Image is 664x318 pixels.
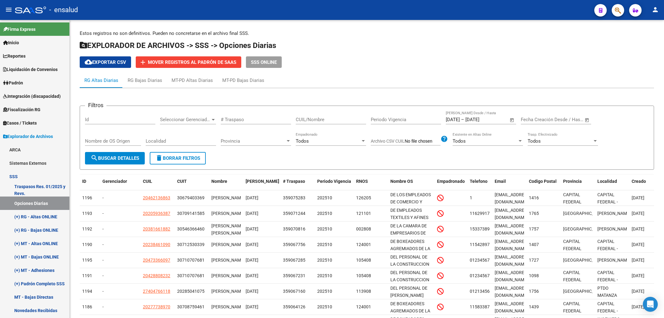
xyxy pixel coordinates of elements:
span: 359070816 [283,226,305,231]
span: [GEOGRAPHIC_DATA] [563,211,605,216]
span: Telefono [470,179,487,184]
span: 1416 [529,195,539,200]
span: 1193 [82,211,92,216]
button: Buscar Detalles [85,152,145,164]
div: 30712530339 [177,241,205,248]
span: DEL PERSONAL DE LA CONSTRUCCION [390,270,429,282]
button: Open calendar [584,116,591,124]
span: 113908 [356,289,371,294]
span: vurtazopsu@necub.com [495,286,530,298]
mat-icon: search [91,154,98,162]
span: lebovaj725@reifide.com [495,208,530,220]
span: Firma Express [3,26,35,33]
span: Borrar Filtros [155,155,200,161]
input: Fecha fin [465,117,496,122]
div: 30679403369 [177,194,205,202]
datatable-header-cell: Codigo Postal [526,175,561,195]
div: Open Intercom Messenger [643,297,658,312]
div: 30709141585 [177,210,205,217]
span: 202510 [317,304,332,309]
span: - ensalud [49,3,78,17]
span: 202510 [317,289,332,294]
span: 1158338780 [470,304,495,309]
span: - [102,242,104,247]
span: CUIL [143,179,152,184]
span: CAPITAL FEDERAL [563,270,582,282]
span: 20238461090 [143,242,170,247]
span: 1195 [82,258,92,263]
button: Open calendar [509,116,516,124]
span: EXPLORADOR DE ARCHIVOS -> SSS -> Opciones Diarias [80,41,276,50]
span: PTDO MATANZA [597,286,617,298]
span: [PERSON_NAME] [PERSON_NAME] [211,223,245,235]
h3: Filtros [85,101,106,110]
span: Provincia [221,138,285,144]
span: - [102,226,104,231]
span: 1757 [529,226,539,231]
span: 202510 [317,226,332,231]
mat-icon: menu [5,6,12,13]
span: 202510 [317,273,332,278]
span: – [461,117,464,122]
span: - [102,304,104,309]
span: 1407 [529,242,539,247]
div: 30710707681 [177,272,205,279]
span: 124001 [356,304,371,309]
span: RNOS [356,179,368,184]
div: MT-PD Altas Diarias [172,77,213,84]
span: 105408 [356,273,371,278]
span: DE LOS EMPLEADOS DE COMERCIO Y ACTIVIDADES CIVILES [390,192,431,218]
span: [PERSON_NAME] [597,258,631,263]
div: [DATE] [246,194,278,202]
span: DEL PERSONAL DE LA CONSTRUCCION [390,254,429,267]
div: 30708759461 [177,303,205,311]
span: # Traspaso [283,179,305,184]
span: Casos / Tickets [3,120,37,126]
span: 359071244 [283,211,305,216]
span: 126205 [356,195,371,200]
datatable-header-cell: Localidad [595,175,629,195]
input: Fecha inicio [446,117,460,122]
span: [DATE] [632,242,644,247]
span: Todos [296,138,309,144]
span: Gerenciador [102,179,127,184]
span: 1533738910 [470,226,495,231]
span: CAPITAL FEDERAL [563,239,582,251]
span: CAPITAL FEDERAL - [GEOGRAPHIC_DATA](1-1500) [597,270,639,296]
span: 1 [470,195,472,200]
span: - [102,273,104,278]
mat-icon: delete [155,154,163,162]
div: RG Bajas Diarias [128,77,162,84]
span: 202510 [317,242,332,247]
datatable-header-cell: Periodo Vigencia [315,175,354,195]
datatable-header-cell: ID [80,175,100,195]
span: 1756 [529,289,539,294]
div: [DATE] [246,225,278,233]
span: 1196 [82,195,92,200]
span: 0123456789 [470,273,495,278]
div: [DATE] [246,241,278,248]
div: 30710707681 [177,257,205,264]
button: Mover registros al PADRÓN de SAAS [136,56,241,68]
span: Nombre OS [390,179,413,184]
span: - [102,289,104,294]
div: [DATE] [246,303,278,311]
span: CAPITAL FEDERAL [563,192,582,204]
span: Liquidación de Convenios [3,66,58,73]
input: Fecha fin [552,117,582,122]
span: [PERSON_NAME] [211,195,245,200]
span: [DATE] [632,226,644,231]
p: Estos registros no son definitivos. Pueden no concretarse en el archivo final SSS. [80,30,654,37]
span: [PERSON_NAME] [597,211,631,216]
span: [DATE] [632,289,644,294]
span: 359067285 [283,258,305,263]
button: Exportar CSV [80,56,131,68]
span: Explorador de Archivos [3,133,53,140]
span: SSS ONLINE [251,59,277,65]
span: [PERSON_NAME] [211,273,245,278]
span: 27404766118 [143,289,170,294]
span: CAPITAL FEDERAL - [PERSON_NAME] DOCTOR(501-2 [597,239,631,272]
span: Periodo Vigencia [317,179,351,184]
span: [GEOGRAPHIC_DATA] [563,226,605,231]
span: 124001 [356,242,371,247]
